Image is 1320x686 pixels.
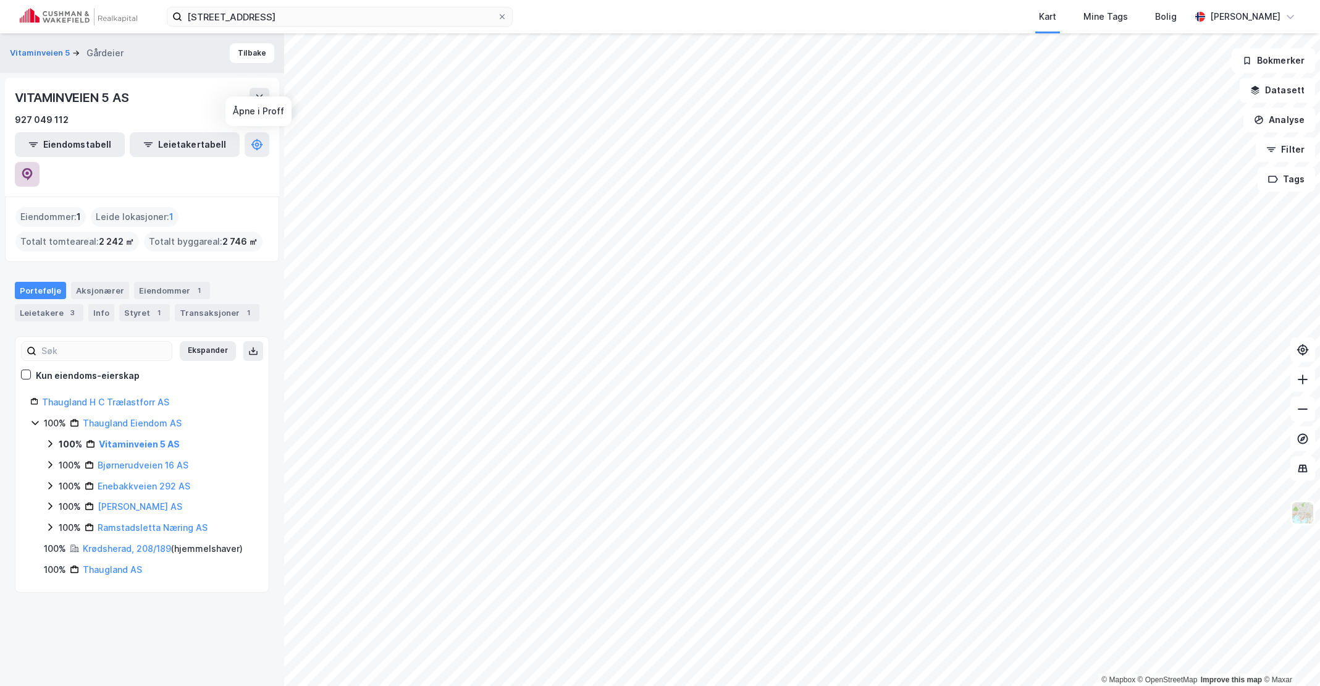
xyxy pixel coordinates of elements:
button: Vitaminveien 5 [10,47,72,59]
button: Ekspander [180,341,236,361]
div: Kun eiendoms-eierskap [36,368,140,383]
div: Leide lokasjoner : [91,207,179,227]
div: 100% [59,458,81,473]
a: Vitaminveien 5 AS [99,439,180,449]
div: ( hjemmelshaver ) [83,541,243,556]
div: Gårdeier [86,46,124,61]
div: Styret [119,304,170,321]
button: Bokmerker [1232,48,1315,73]
div: [PERSON_NAME] [1210,9,1280,24]
div: Kart [1039,9,1056,24]
div: VITAMINVEIEN 5 AS [15,88,132,108]
a: Improve this map [1201,675,1262,684]
a: Ramstadsletta Næring AS [98,522,208,533]
a: Mapbox [1101,675,1135,684]
a: OpenStreetMap [1138,675,1198,684]
div: Transaksjoner [175,304,259,321]
a: [PERSON_NAME] AS [98,501,182,512]
a: Thaugland Eiendom AS [83,418,182,428]
div: 100% [44,562,66,577]
div: 100% [59,499,81,514]
div: 1 [242,307,254,319]
input: Søk på adresse, matrikkel, gårdeiere, leietakere eller personer [182,7,497,26]
button: Leietakertabell [130,132,240,157]
div: Mine Tags [1083,9,1128,24]
div: Kontrollprogram for chat [1258,627,1320,686]
div: Aksjonærer [71,282,129,299]
div: 100% [59,520,81,535]
div: 927 049 112 [15,112,69,127]
span: 2 746 ㎡ [222,234,258,249]
button: Analyse [1243,108,1315,132]
div: Totalt tomteareal : [15,232,139,252]
a: Thaugland H C Trælastforr AS [42,397,169,407]
div: Leietakere [15,304,83,321]
button: Filter [1256,137,1315,162]
div: Eiendommer [134,282,210,299]
button: Tilbake [230,43,274,63]
button: Eiendomstabell [15,132,125,157]
div: 3 [66,307,78,319]
iframe: Chat Widget [1258,627,1320,686]
div: Bolig [1155,9,1177,24]
div: Info [88,304,114,321]
a: Thaugland AS [83,564,142,575]
a: Bjørnerudveien 16 AS [98,460,188,470]
div: 1 [153,307,165,319]
div: 100% [59,479,81,494]
input: Søk [36,342,172,360]
button: Datasett [1240,78,1315,103]
img: cushman-wakefield-realkapital-logo.202ea83816669bd177139c58696a8fa1.svg [20,8,137,25]
a: Enebakkveien 292 AS [98,481,190,491]
div: 1 [193,284,205,297]
span: 1 [169,210,174,224]
div: Eiendommer : [15,207,86,227]
div: Totalt byggareal : [144,232,263,252]
button: Tags [1258,167,1315,192]
span: 1 [77,210,81,224]
div: 100% [44,541,66,556]
img: Z [1291,501,1314,525]
div: 100% [59,437,82,452]
div: 100% [44,416,66,431]
div: Portefølje [15,282,66,299]
span: 2 242 ㎡ [99,234,134,249]
a: Krødsherad, 208/189 [83,543,171,554]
